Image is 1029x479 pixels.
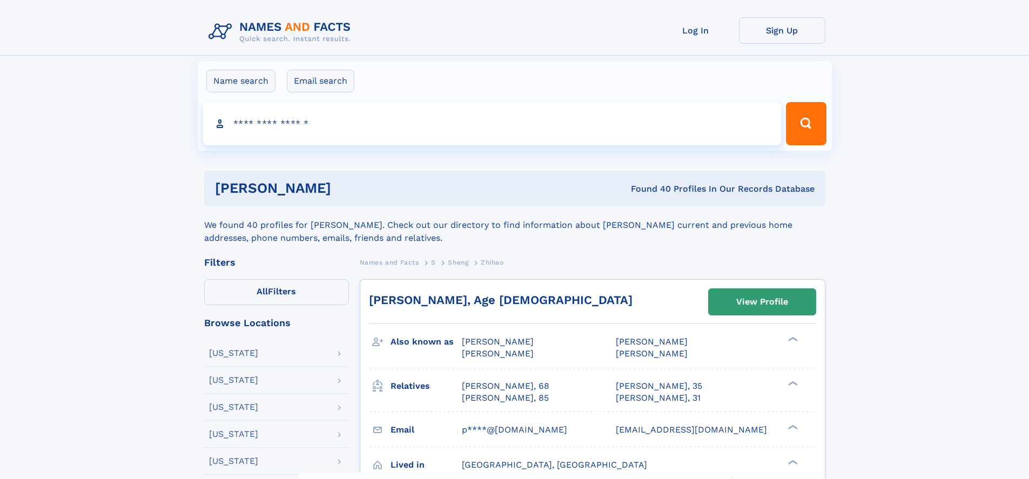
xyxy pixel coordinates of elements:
div: ❯ [785,458,798,465]
span: Sheng [448,259,468,266]
div: We found 40 profiles for [PERSON_NAME]. Check out our directory to find information about [PERSON... [204,206,825,245]
input: search input [203,102,782,145]
div: Filters [204,258,349,267]
span: S [431,259,436,266]
a: [PERSON_NAME], 85 [462,392,549,404]
label: Email search [287,70,354,92]
div: ❯ [785,380,798,387]
h3: Lived in [391,456,462,474]
span: [PERSON_NAME] [462,336,534,347]
div: [US_STATE] [209,457,258,465]
div: ❯ [785,336,798,343]
a: Names and Facts [360,255,419,269]
a: Sign Up [739,17,825,44]
div: ❯ [785,423,798,430]
span: [PERSON_NAME] [616,348,688,359]
a: [PERSON_NAME], 68 [462,380,549,392]
a: [PERSON_NAME], 35 [616,380,702,392]
a: Sheng [448,255,468,269]
a: View Profile [709,289,816,315]
div: [US_STATE] [209,403,258,411]
span: Zhihao [481,259,504,266]
span: [GEOGRAPHIC_DATA], [GEOGRAPHIC_DATA] [462,460,647,470]
div: Browse Locations [204,318,349,328]
a: Log In [653,17,739,44]
a: S [431,255,436,269]
a: [PERSON_NAME], 31 [616,392,701,404]
span: [EMAIL_ADDRESS][DOMAIN_NAME] [616,424,767,435]
h3: Relatives [391,377,462,395]
label: Filters [204,279,349,305]
span: All [257,286,268,296]
label: Name search [206,70,275,92]
div: [US_STATE] [209,376,258,384]
span: [PERSON_NAME] [462,348,534,359]
img: Logo Names and Facts [204,17,360,46]
h3: Also known as [391,333,462,351]
div: View Profile [736,289,788,314]
div: [US_STATE] [209,349,258,357]
div: Found 40 Profiles In Our Records Database [481,183,815,195]
span: [PERSON_NAME] [616,336,688,347]
div: [US_STATE] [209,430,258,438]
h1: [PERSON_NAME] [215,181,481,195]
h3: Email [391,421,462,439]
button: Search Button [786,102,826,145]
a: [PERSON_NAME], Age [DEMOGRAPHIC_DATA] [369,293,633,307]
